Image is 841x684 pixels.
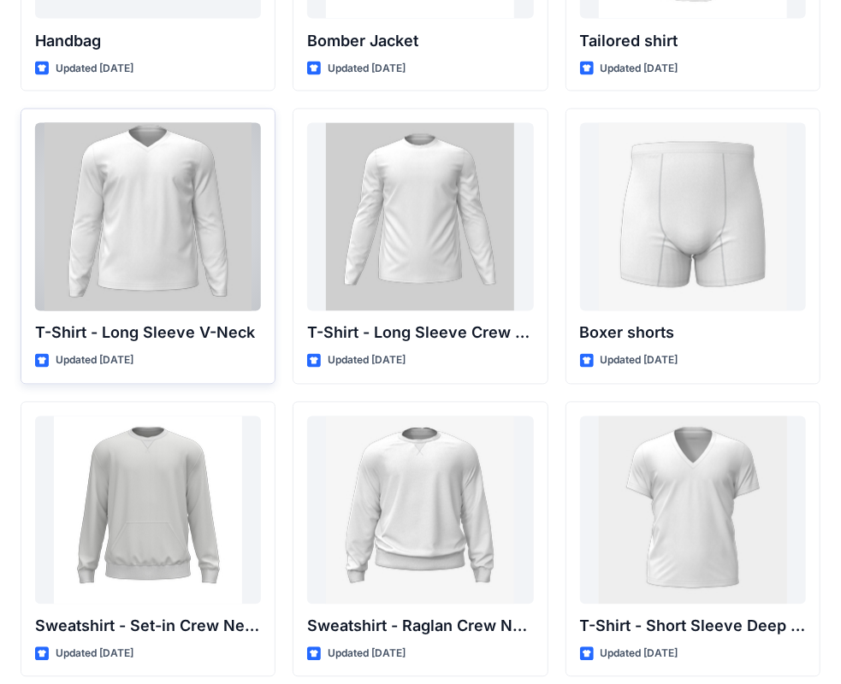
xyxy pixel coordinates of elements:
[580,123,806,311] a: Boxer shorts
[35,615,261,639] p: Sweatshirt - Set-in Crew Neck w Kangaroo Pocket
[328,352,406,370] p: Updated [DATE]
[328,646,406,663] p: Updated [DATE]
[56,352,133,370] p: Updated [DATE]
[35,416,261,604] a: Sweatshirt - Set-in Crew Neck w Kangaroo Pocket
[35,123,261,311] a: T-Shirt - Long Sleeve V-Neck
[580,416,806,604] a: T-Shirt - Short Sleeve Deep V-Neck
[307,416,533,604] a: Sweatshirt - Raglan Crew Neck
[601,646,678,663] p: Updated [DATE]
[307,321,533,345] p: T-Shirt - Long Sleeve Crew Neck
[601,352,678,370] p: Updated [DATE]
[601,60,678,78] p: Updated [DATE]
[307,29,533,53] p: Bomber Jacket
[56,60,133,78] p: Updated [DATE]
[307,615,533,639] p: Sweatshirt - Raglan Crew Neck
[35,29,261,53] p: Handbag
[580,615,806,639] p: T-Shirt - Short Sleeve Deep V-Neck
[56,646,133,663] p: Updated [DATE]
[307,123,533,311] a: T-Shirt - Long Sleeve Crew Neck
[35,321,261,345] p: T-Shirt - Long Sleeve V-Neck
[328,60,406,78] p: Updated [DATE]
[580,321,806,345] p: Boxer shorts
[580,29,806,53] p: Tailored shirt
